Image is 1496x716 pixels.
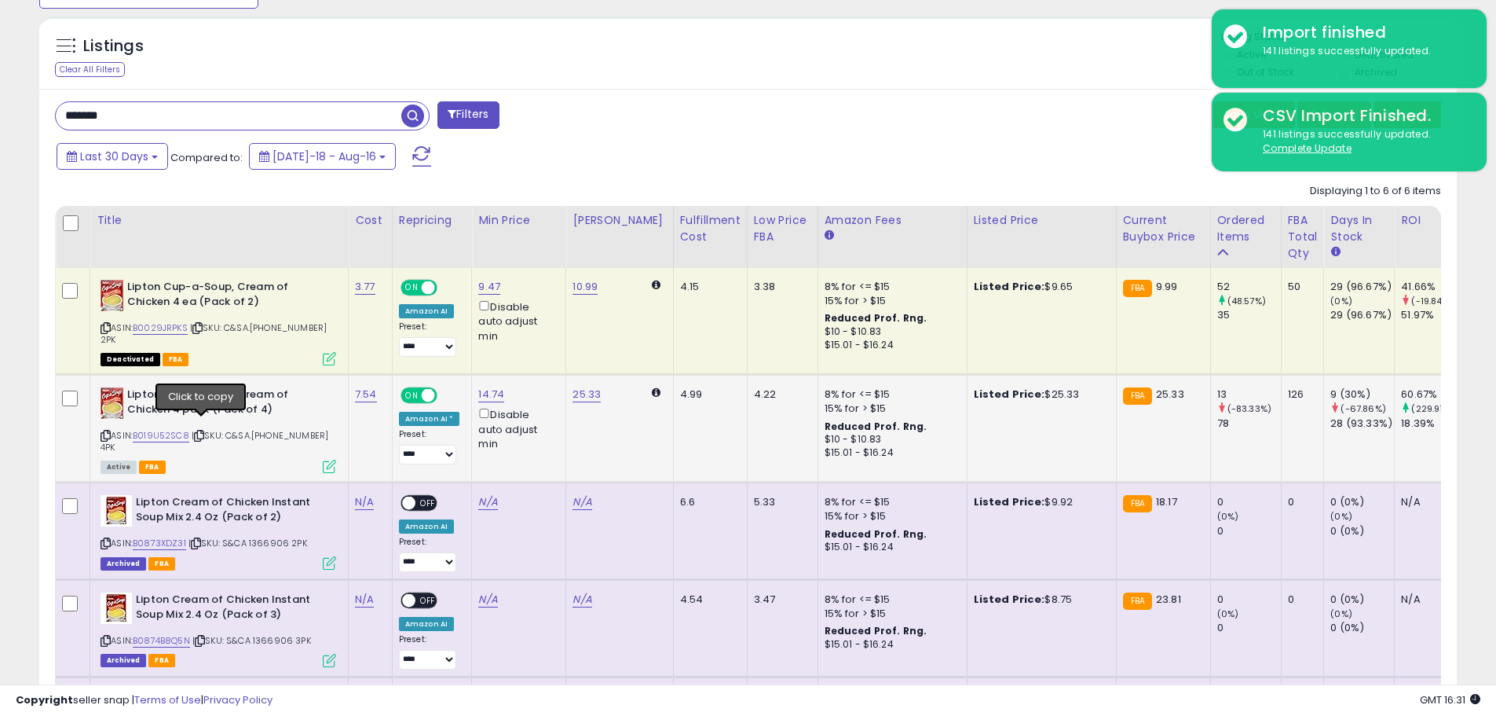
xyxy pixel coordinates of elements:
[974,279,1045,294] b: Listed Price:
[1330,417,1394,431] div: 28 (93.33%)
[1156,387,1184,402] span: 25.33
[399,617,454,631] div: Amazon AI
[1156,494,1177,509] span: 18.17
[1411,295,1453,307] small: (-19.84%)
[83,35,144,57] h5: Listings
[1288,593,1312,607] div: 0
[825,280,955,294] div: 8% for <= $15
[355,279,375,295] a: 3.77
[1217,417,1281,431] div: 78
[57,143,168,170] button: Last 30 Days
[974,280,1104,294] div: $9.65
[249,143,396,170] button: [DATE]-18 - Aug-16
[101,280,123,311] img: 41F2ry7cqJL._SL40_.jpg
[148,654,175,667] span: FBA
[272,149,376,164] span: [DATE]-18 - Aug-16
[101,321,327,345] span: | SKU: C&SA.[PHONE_NUMBER] 2PK
[1288,280,1312,294] div: 50
[825,593,955,607] div: 8% for <= $15
[825,509,955,523] div: 15% for > $15
[415,497,441,510] span: OFF
[127,387,318,420] b: Lipton Cup-A-Soup, Cream of Chicken 4 pack (Pack of 4)
[1217,280,1281,294] div: 52
[97,212,342,229] div: Title
[1330,387,1394,402] div: 9 (30%)
[101,557,146,571] span: Listings that have been deleted from Seller Central
[101,387,336,472] div: ASIN:
[163,353,189,366] span: FBA
[203,692,272,707] a: Privacy Policy
[1123,495,1152,512] small: FBA
[1123,212,1204,245] div: Current Buybox Price
[101,387,123,419] img: 41F2ry7cqJL._SL40_.jpg
[399,520,454,534] div: Amazon AI
[55,62,125,77] div: Clear All Filters
[825,294,955,308] div: 15% for > $15
[127,280,318,313] b: Lipton Cup-a-Soup, Cream of Chicken 4 ea (Pack of 2)
[974,494,1045,509] b: Listed Price:
[415,594,441,608] span: OFF
[825,339,955,352] div: $15.01 - $16.24
[101,495,132,527] img: 51IkbbenwVL._SL40_.jpg
[101,495,336,568] div: ASIN:
[1217,387,1281,402] div: 13
[478,494,497,510] a: N/A
[825,607,955,621] div: 15% for > $15
[478,387,504,402] a: 14.74
[355,387,377,402] a: 7.54
[1330,495,1394,509] div: 0 (0%)
[680,495,735,509] div: 6.6
[355,494,374,510] a: N/A
[680,280,735,294] div: 4.15
[1401,387,1465,402] div: 60.67%
[1401,593,1453,607] div: N/A
[1251,21,1475,44] div: Import finished
[1251,44,1475,59] div: 141 listings successfully updated.
[1420,692,1480,707] span: 2025-09-16 16:31 GMT
[1123,280,1152,297] small: FBA
[754,212,811,245] div: Low Price FBA
[1401,280,1465,294] div: 41.66%
[825,638,955,652] div: $15.01 - $16.24
[16,693,272,708] div: seller snap | |
[974,495,1104,509] div: $9.92
[825,229,834,243] small: Amazon Fees.
[101,593,336,666] div: ASIN:
[1330,308,1394,322] div: 29 (96.67%)
[754,495,806,509] div: 5.33
[1330,510,1352,523] small: (0%)
[478,406,554,451] div: Disable auto adjust min
[170,150,243,165] span: Compared to:
[1341,402,1385,415] small: (-67.86%)
[101,280,336,364] div: ASIN:
[1288,495,1312,509] div: 0
[825,446,955,460] div: $15.01 - $16.24
[133,537,186,550] a: B0873XDZ31
[136,495,327,528] b: Lipton Cream of Chicken Instant Soup Mix 2.4 Oz (Pack of 2)
[1330,280,1394,294] div: 29 (96.67%)
[1227,295,1266,307] small: (48.57%)
[16,692,73,707] strong: Copyright
[680,593,735,607] div: 4.54
[825,212,960,229] div: Amazon Fees
[1217,308,1281,322] div: 35
[399,321,460,357] div: Preset:
[974,212,1110,229] div: Listed Price
[754,387,806,402] div: 4.22
[974,387,1104,402] div: $25.33
[399,429,460,464] div: Preset:
[1330,621,1394,635] div: 0 (0%)
[101,654,146,667] span: Listings that have been deleted from Seller Central
[825,420,927,433] b: Reduced Prof. Rng.
[825,495,955,509] div: 8% for <= $15
[139,461,166,474] span: FBA
[1156,279,1178,294] span: 9.99
[478,212,559,229] div: Min Price
[101,353,160,366] span: All listings that are unavailable for purchase on Amazon for any reason other than out-of-stock
[101,593,132,624] img: 51IkbbenwVL._SL40_.jpg
[80,149,148,164] span: Last 30 Days
[572,494,591,510] a: N/A
[101,461,137,474] span: All listings currently available for purchase on Amazon
[680,212,741,245] div: Fulfillment Cost
[1251,127,1475,156] div: 141 listings successfully updated.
